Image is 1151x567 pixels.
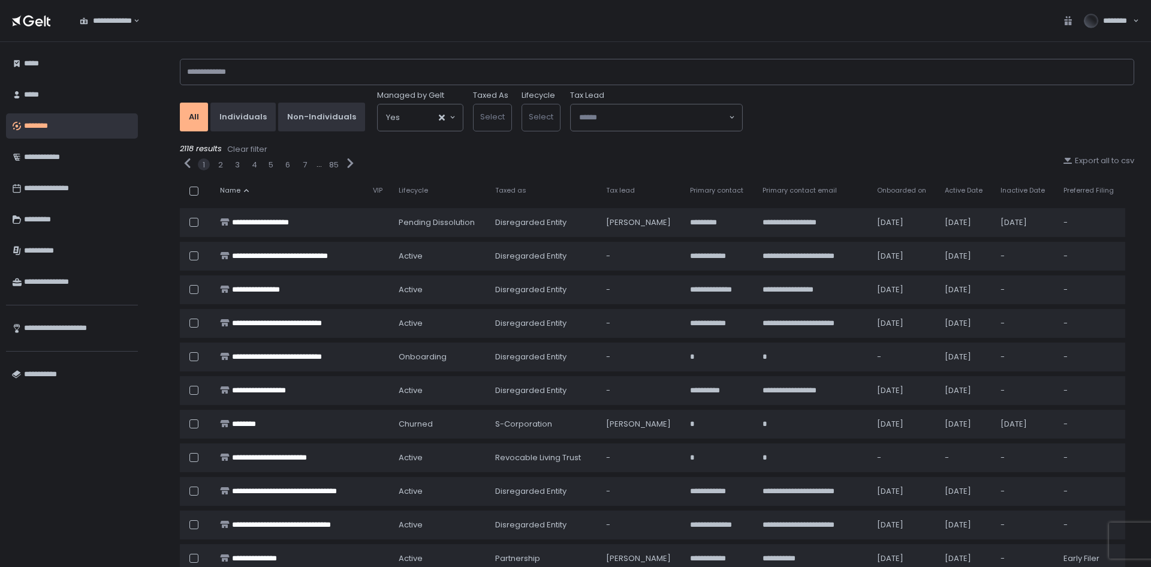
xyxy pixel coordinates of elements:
div: - [1063,217,1118,228]
div: - [606,520,676,530]
div: S-Corporation [495,419,592,430]
div: [DATE] [1001,217,1049,228]
span: Inactive Date [1001,186,1045,195]
label: Taxed As [473,90,508,101]
div: [PERSON_NAME] [606,217,676,228]
input: Search for option [579,112,728,124]
span: active [399,318,423,329]
div: - [1001,251,1049,262]
span: Primary contact email [763,186,837,195]
button: 3 [235,160,240,170]
div: - [1001,486,1049,497]
div: [DATE] [945,217,986,228]
span: active [399,251,423,262]
span: Yes [386,112,400,124]
div: Disregarded Entity [495,318,592,329]
div: - [1001,352,1049,362]
div: [DATE] [945,553,986,564]
div: Disregarded Entity [495,352,592,362]
div: - [606,385,676,396]
div: - [606,352,676,362]
button: 7 [303,160,307,170]
div: All [189,112,199,122]
button: Clear Selected [439,115,445,121]
button: 2 [218,160,223,170]
div: [DATE] [945,520,986,530]
div: Disregarded Entity [495,251,592,262]
button: 6 [285,160,290,170]
div: ... [317,159,322,170]
div: - [1001,318,1049,329]
div: 2118 results [180,143,1134,155]
div: - [1063,520,1118,530]
span: Active Date [945,186,983,195]
button: Clear filter [227,143,268,155]
div: [DATE] [877,385,930,396]
span: Tax lead [606,186,635,195]
div: - [1063,318,1118,329]
div: [DATE] [945,486,986,497]
span: Lifecycle [399,186,428,195]
div: [DATE] [877,284,930,295]
div: - [1063,419,1118,430]
div: [DATE] [1001,419,1049,430]
div: [DATE] [945,385,986,396]
span: active [399,452,423,463]
div: - [877,352,930,362]
div: [PERSON_NAME] [606,419,676,430]
div: - [1063,385,1118,396]
div: [DATE] [877,251,930,262]
div: Disregarded Entity [495,385,592,396]
input: Search for option [132,15,132,27]
div: - [1063,352,1118,362]
div: - [1063,452,1118,463]
button: Non-Individuals [278,103,365,131]
div: - [1001,553,1049,564]
span: active [399,520,423,530]
span: Managed by Gelt [377,90,444,101]
div: Individuals [219,112,267,122]
div: Search for option [378,104,463,131]
div: [DATE] [945,352,986,362]
div: Search for option [571,104,742,131]
span: active [399,284,423,295]
div: - [606,251,676,262]
span: churned [399,419,433,430]
div: - [1063,284,1118,295]
button: Export all to csv [1063,155,1134,166]
div: [DATE] [877,419,930,430]
div: - [606,452,676,463]
span: active [399,385,423,396]
div: [DATE] [877,553,930,564]
span: Primary contact [690,186,743,195]
span: Taxed as [495,186,526,195]
div: - [1001,520,1049,530]
span: active [399,486,423,497]
div: - [606,486,676,497]
div: Non-Individuals [287,112,356,122]
div: Revocable Living Trust [495,452,592,463]
div: [DATE] [945,251,986,262]
span: pending Dissolution [399,217,475,228]
div: [DATE] [945,419,986,430]
div: Clear filter [227,144,267,155]
div: Disregarded Entity [495,520,592,530]
span: active [399,553,423,564]
div: Search for option [72,8,140,34]
div: [DATE] [945,284,986,295]
label: Lifecycle [522,90,555,101]
div: - [945,452,986,463]
div: Partnership [495,553,592,564]
div: [DATE] [877,318,930,329]
button: 5 [269,160,273,170]
button: 4 [252,160,257,170]
div: 1 [203,160,205,170]
button: 85 [329,160,339,170]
